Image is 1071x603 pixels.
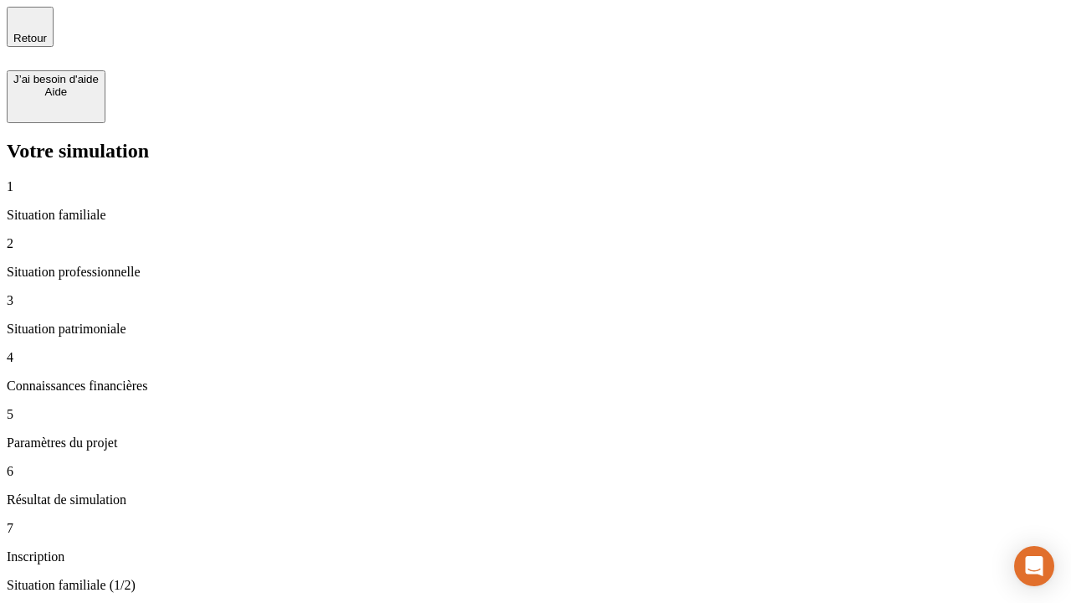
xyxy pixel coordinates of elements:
[7,407,1064,422] p: 5
[13,32,47,44] span: Retour
[1014,546,1054,586] div: Open Intercom Messenger
[7,208,1064,223] p: Situation familiale
[7,521,1064,536] p: 7
[7,179,1064,194] p: 1
[7,464,1064,479] p: 6
[7,350,1064,365] p: 4
[7,236,1064,251] p: 2
[7,7,54,47] button: Retour
[7,293,1064,308] p: 3
[7,549,1064,564] p: Inscription
[7,435,1064,451] p: Paramètres du projet
[7,140,1064,162] h2: Votre simulation
[13,73,99,85] div: J’ai besoin d'aide
[7,379,1064,394] p: Connaissances financières
[7,70,105,123] button: J’ai besoin d'aideAide
[7,322,1064,337] p: Situation patrimoniale
[7,265,1064,280] p: Situation professionnelle
[13,85,99,98] div: Aide
[7,578,1064,593] p: Situation familiale (1/2)
[7,492,1064,508] p: Résultat de simulation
